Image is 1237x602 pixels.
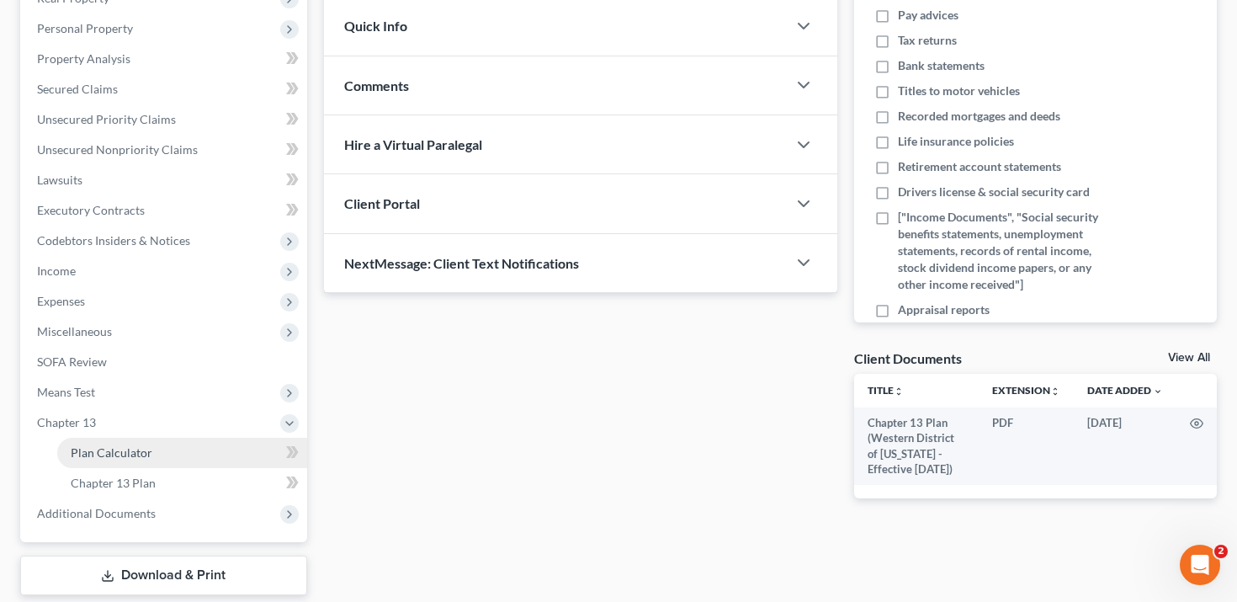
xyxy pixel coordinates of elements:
[894,386,904,397] i: unfold_more
[57,468,307,498] a: Chapter 13 Plan
[24,135,307,165] a: Unsecured Nonpriority Claims
[37,51,130,66] span: Property Analysis
[898,32,957,49] span: Tax returns
[979,408,1074,485] td: PDF
[37,506,156,520] span: Additional Documents
[37,173,82,187] span: Lawsuits
[37,354,107,369] span: SOFA Review
[898,158,1061,175] span: Retirement account statements
[37,324,112,338] span: Miscellaneous
[37,203,145,217] span: Executory Contracts
[344,195,420,211] span: Client Portal
[1087,384,1163,397] a: Date Added expand_more
[24,195,307,226] a: Executory Contracts
[898,184,1090,200] span: Drivers license & social security card
[37,294,85,308] span: Expenses
[898,57,985,74] span: Bank statements
[37,142,198,157] span: Unsecured Nonpriority Claims
[868,384,904,397] a: Titleunfold_more
[37,385,95,399] span: Means Test
[1050,386,1060,397] i: unfold_more
[898,301,990,318] span: Appraisal reports
[37,21,133,35] span: Personal Property
[1153,386,1163,397] i: expand_more
[37,112,176,126] span: Unsecured Priority Claims
[57,438,307,468] a: Plan Calculator
[71,476,156,490] span: Chapter 13 Plan
[37,82,118,96] span: Secured Claims
[37,415,96,429] span: Chapter 13
[24,44,307,74] a: Property Analysis
[71,445,152,460] span: Plan Calculator
[854,349,962,367] div: Client Documents
[24,165,307,195] a: Lawsuits
[1168,352,1210,364] a: View All
[20,556,307,595] a: Download & Print
[898,83,1020,99] span: Titles to motor vehicles
[854,408,979,485] td: Chapter 13 Plan (Western District of [US_STATE] - Effective [DATE])
[1180,545,1220,585] iframe: Intercom live chat
[1214,545,1228,558] span: 2
[898,7,958,24] span: Pay advices
[898,108,1060,125] span: Recorded mortgages and deeds
[24,347,307,377] a: SOFA Review
[1074,408,1176,485] td: [DATE]
[344,255,579,271] span: NextMessage: Client Text Notifications
[344,136,482,152] span: Hire a Virtual Paralegal
[992,384,1060,397] a: Extensionunfold_more
[344,77,409,93] span: Comments
[344,18,407,34] span: Quick Info
[24,104,307,135] a: Unsecured Priority Claims
[898,209,1112,293] span: ["Income Documents", "Social security benefits statements, unemployment statements, records of re...
[898,133,1014,150] span: Life insurance policies
[37,264,76,278] span: Income
[24,74,307,104] a: Secured Claims
[37,233,190,248] span: Codebtors Insiders & Notices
